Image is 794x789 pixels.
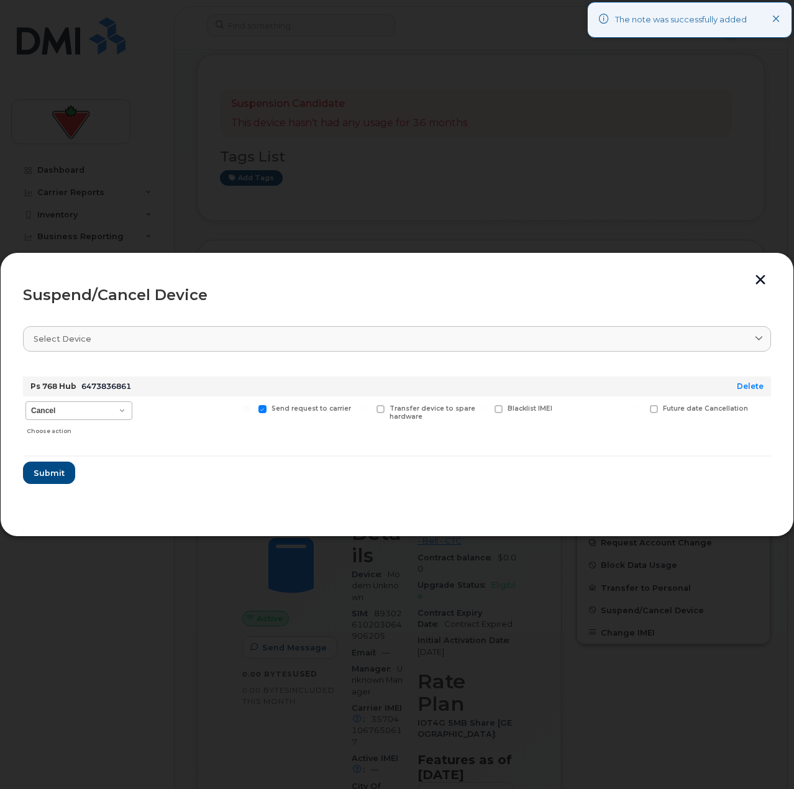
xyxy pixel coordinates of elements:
[663,404,748,413] span: Future date Cancellation
[272,404,351,413] span: Send request to carrier
[362,405,368,411] input: Transfer device to spare hardware
[23,288,771,303] div: Suspend/Cancel Device
[635,405,641,411] input: Future date Cancellation
[508,404,552,413] span: Blacklist IMEI
[390,404,475,421] span: Transfer device to spare hardware
[244,405,250,411] input: Send request to carrier
[737,381,764,391] a: Delete
[615,14,747,26] div: The note was successfully added
[480,405,486,411] input: Blacklist IMEI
